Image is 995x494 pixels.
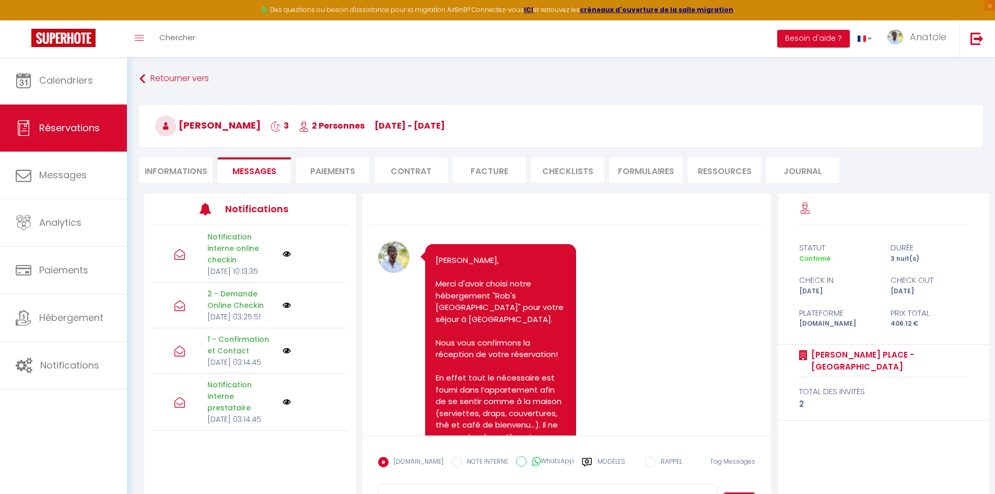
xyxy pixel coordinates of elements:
[970,32,984,45] img: logout
[436,255,566,455] p: [PERSON_NAME], Merci d'avoir choisi notre hébergement "Rob's [GEOGRAPHIC_DATA]" pour votre séjour...
[207,288,276,311] p: 2 - Demande Online Checkin
[39,121,100,134] span: Réservations
[598,457,625,475] label: Modèles
[207,266,276,277] p: [DATE] 10:13:35
[139,157,213,183] li: Informations
[283,347,291,355] img: NO IMAGE
[283,398,291,406] img: NO IMAGE
[884,307,975,319] div: Prix total
[524,5,533,14] a: ICI
[688,157,761,183] li: Ressources
[374,120,445,132] span: [DATE] - [DATE]
[910,30,946,43] span: Anatole
[807,349,968,373] a: [PERSON_NAME] Place - [GEOGRAPHIC_DATA]
[610,157,683,183] li: FORMULAIRES
[453,157,526,183] li: Facture
[792,307,884,319] div: Plateforme
[283,250,291,258] img: NO IMAGE
[526,456,574,468] label: WhatsApp
[39,74,93,87] span: Calendriers
[207,413,276,425] p: [DATE] 03:14:45
[40,359,99,372] span: Notifications
[777,30,850,48] button: Besoin d'aide ?
[283,301,291,309] img: NO IMAGE
[151,20,203,57] a: Chercher
[39,263,88,277] span: Paiements
[378,242,409,273] img: 1624883242.jpg
[462,457,508,468] label: NOTE INTERNE
[39,168,87,181] span: Messages
[799,385,968,398] div: total des invités
[799,398,968,410] div: 2
[225,197,308,221] h3: Notifications
[884,274,975,286] div: check out
[207,334,276,357] p: 1 - Confirmation et Contact
[232,165,276,177] span: Messages
[655,457,682,468] label: RAPPEL
[31,29,96,47] img: Super Booking
[207,357,276,368] p: [DATE] 03:14:45
[580,5,733,14] a: créneaux d'ouverture de la salle migration
[884,319,975,329] div: 406.12 €
[792,286,884,296] div: [DATE]
[792,274,884,286] div: check in
[155,119,261,132] span: [PERSON_NAME]
[766,157,839,183] li: Journal
[799,254,830,263] span: Confirmé
[207,311,276,323] p: [DATE] 03:25:51
[710,457,755,466] span: Tag Messages
[531,157,604,183] li: CHECKLISTS
[139,70,982,88] a: Retourner vers
[389,457,443,468] label: [DOMAIN_NAME]
[374,157,448,183] li: Contrat
[271,120,289,132] span: 3
[207,379,276,413] p: Notification interne prestataire
[39,216,81,229] span: Analytics
[792,319,884,329] div: [DOMAIN_NAME]
[887,30,903,44] img: ...
[792,242,884,254] div: statut
[884,242,975,254] div: durée
[296,157,369,183] li: Paiements
[159,32,195,43] span: Chercher
[39,311,103,324] span: Hébergement
[880,20,959,57] a: ... Anatole
[884,286,975,296] div: [DATE]
[884,254,975,264] div: 3 nuit(s)
[207,231,276,266] p: Notification interne online checkin
[299,120,365,132] span: 2 Personnes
